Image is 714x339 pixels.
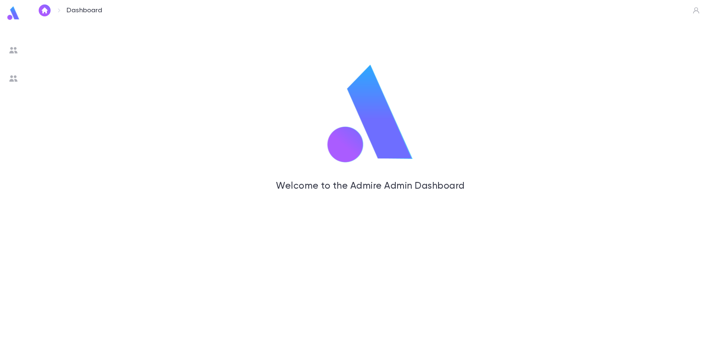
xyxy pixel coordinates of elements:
[6,6,21,20] img: logo
[9,46,18,55] img: users_grey.add6a7b1bacd1fe57131ad36919bb8de.svg
[68,181,672,192] h5: Welcome to the Admire Admin Dashboard
[317,63,424,167] img: logo
[67,6,103,15] p: Dashboard
[9,74,18,83] img: users_grey.add6a7b1bacd1fe57131ad36919bb8de.svg
[40,7,49,13] img: home_white.a664292cf8c1dea59945f0da9f25487c.svg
